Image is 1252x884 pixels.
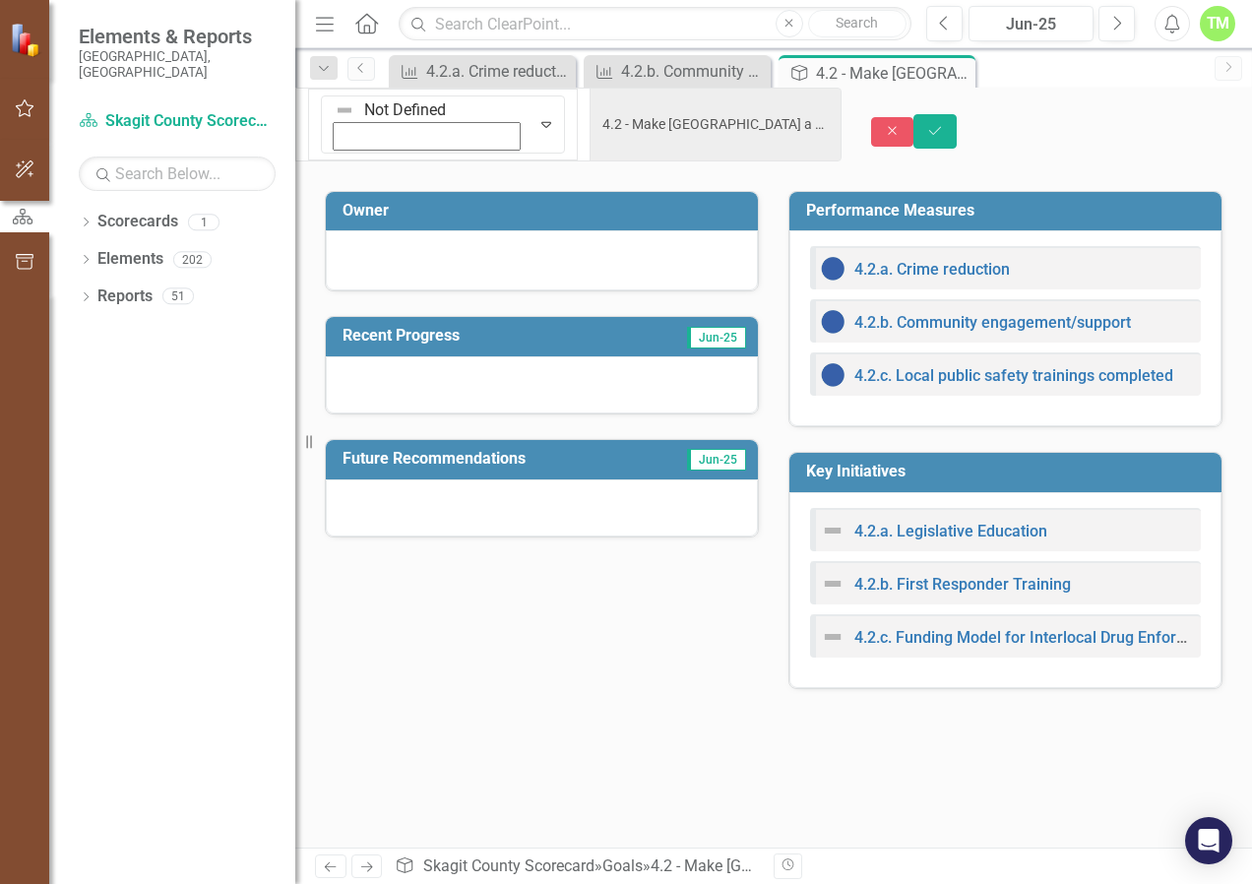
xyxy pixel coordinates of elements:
a: 4.2.c. Local public safety trainings completed [854,366,1173,385]
a: Skagit County Scorecard [423,856,595,875]
div: Open Intercom Messenger [1185,817,1232,864]
h3: Recent Progress [343,327,609,345]
button: TM [1200,6,1235,41]
h3: Key Initiatives [806,463,1212,480]
div: Not Defined [364,99,446,122]
img: No Information [821,363,845,387]
div: Jun-25 [975,13,1087,36]
a: 4.2.b. Community engagement/support [589,59,766,84]
h3: Owner [343,202,748,220]
a: Scorecards [97,211,178,233]
button: Jun-25 [969,6,1094,41]
img: No Information [821,257,845,281]
div: 4.2.a. Crime reduction [426,59,571,84]
div: 4.2.b. Community engagement/support [621,59,766,84]
img: Not Defined [821,572,845,596]
div: 1 [188,214,219,230]
img: No Information [821,310,845,334]
h3: Performance Measures [806,202,1212,220]
a: Goals [602,856,643,875]
small: [GEOGRAPHIC_DATA], [GEOGRAPHIC_DATA] [79,48,276,81]
a: 4.2.b. First Responder Training [854,575,1071,594]
img: Not Defined [335,100,354,120]
a: 4.2.a. Legislative Education [854,522,1047,540]
a: 4.2.a. Crime reduction [854,260,1010,279]
img: Not Defined [821,625,845,649]
input: This field is required [590,88,841,161]
div: 4.2 - Make [GEOGRAPHIC_DATA] a safe place to live, work and visit through Education, Enforcement ... [816,61,970,86]
h3: Future Recommendations [343,450,647,468]
span: Jun-25 [687,449,746,471]
button: Search [808,10,907,37]
a: 4.2.a. Crime reduction [394,59,571,84]
a: Reports [97,285,153,308]
span: Search [836,15,878,31]
div: 51 [162,288,194,305]
a: 4.2.b. Community engagement/support [854,313,1131,332]
a: Skagit County Scorecard [79,110,276,133]
div: » » [395,855,759,878]
input: Search Below... [79,157,276,191]
input: Search ClearPoint... [399,7,911,41]
span: Elements & Reports [79,25,276,48]
div: 202 [173,251,212,268]
span: Jun-25 [687,327,746,348]
img: ClearPoint Strategy [10,23,44,57]
a: Elements [97,248,163,271]
img: Not Defined [821,519,845,542]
